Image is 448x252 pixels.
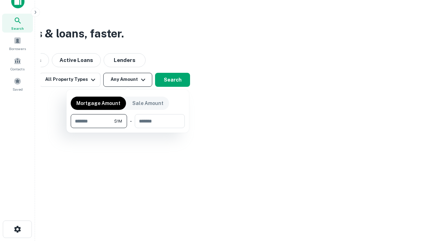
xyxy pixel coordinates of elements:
[413,196,448,230] iframe: Chat Widget
[132,99,163,107] p: Sale Amount
[114,118,122,124] span: $1M
[76,99,120,107] p: Mortgage Amount
[130,114,132,128] div: -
